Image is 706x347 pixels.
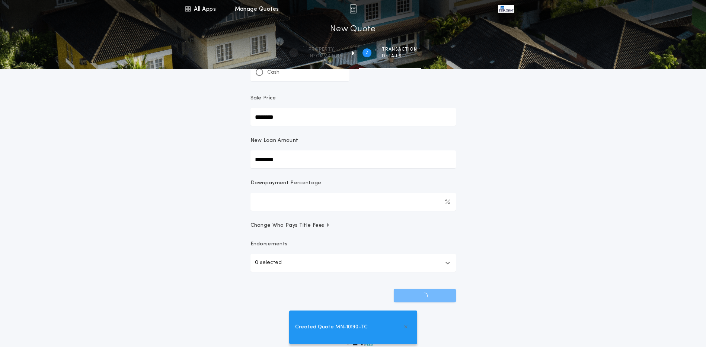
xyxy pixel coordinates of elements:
p: 0 selected [255,258,282,267]
span: Transaction [382,47,417,52]
input: Downpayment Percentage [250,193,456,211]
p: Cash [267,69,279,76]
span: Change Who Pays Title Fees [250,222,330,229]
span: information [309,53,343,59]
input: Sale Price [250,108,456,126]
img: img [349,4,357,13]
h2: 2 [365,50,368,56]
button: 0 selected [250,254,456,272]
span: Property [309,47,343,52]
p: Sale Price [250,95,276,102]
input: New Loan Amount [250,150,456,168]
p: Downpayment Percentage [250,179,322,187]
button: Change Who Pays Title Fees [250,222,456,229]
p: Endorsements [250,241,456,248]
span: Created Quote MN-10190-TC [295,323,368,331]
p: New Loan Amount [250,137,298,144]
span: details [382,53,417,59]
img: vs-icon [498,5,514,13]
h1: New Quote [330,23,376,35]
